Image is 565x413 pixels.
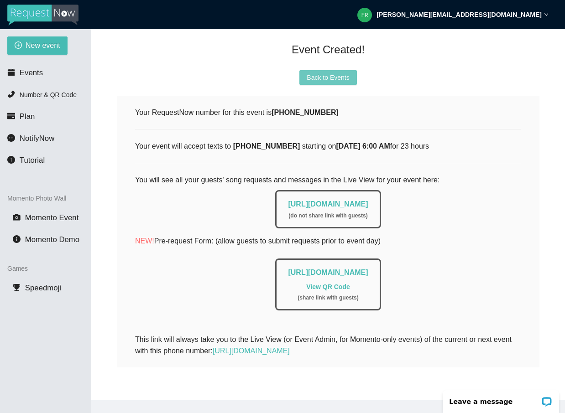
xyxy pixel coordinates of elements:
[288,294,368,302] div: ( share link with guests )
[20,112,35,121] span: Plan
[7,90,15,98] span: phone
[135,174,521,322] div: You will see all your guests' song requests and messages in the Live View for your event here:
[135,334,521,356] div: This link will always take you to the Live View (or Event Admin, for Momento-only events) of the ...
[306,283,350,290] a: View QR Code
[117,40,539,59] div: Event Created!
[7,68,15,76] span: calendar
[544,12,549,17] span: down
[13,235,21,243] span: info-circle
[135,235,521,247] p: Pre-request Form: (allow guests to submit requests prior to event day)
[7,134,15,142] span: message
[336,142,390,150] b: [DATE] 6:00 AM
[377,11,542,18] strong: [PERSON_NAME][EMAIL_ADDRESS][DOMAIN_NAME]
[7,5,78,26] img: RequestNow
[20,156,45,165] span: Tutorial
[25,235,79,244] span: Momento Demo
[299,70,356,85] button: Back to Events
[26,40,60,51] span: New event
[437,384,565,413] iframe: LiveChat chat widget
[25,284,61,292] span: Speedmoji
[7,36,68,55] button: plus-circleNew event
[213,347,290,355] a: [URL][DOMAIN_NAME]
[357,8,372,22] img: 9a45c2bff9ef09181dbf42de4c5d3b5a
[135,108,339,116] span: Your RequestNow number for this event is
[135,140,521,152] div: Your event will accept texts to starting on for 23 hours
[20,134,54,143] span: NotifyNow
[25,213,79,222] span: Momento Event
[288,212,368,220] div: ( do not share link with guests )
[20,68,43,77] span: Events
[307,72,349,83] span: Back to Events
[288,268,368,276] a: [URL][DOMAIN_NAME]
[13,284,21,291] span: trophy
[15,41,22,50] span: plus-circle
[7,112,15,120] span: credit-card
[288,200,368,208] a: [URL][DOMAIN_NAME]
[13,213,21,221] span: camera
[272,108,339,116] b: [PHONE_NUMBER]
[135,237,154,245] span: NEW!
[20,91,77,98] span: Number & QR Code
[7,156,15,164] span: info-circle
[233,142,300,150] b: [PHONE_NUMBER]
